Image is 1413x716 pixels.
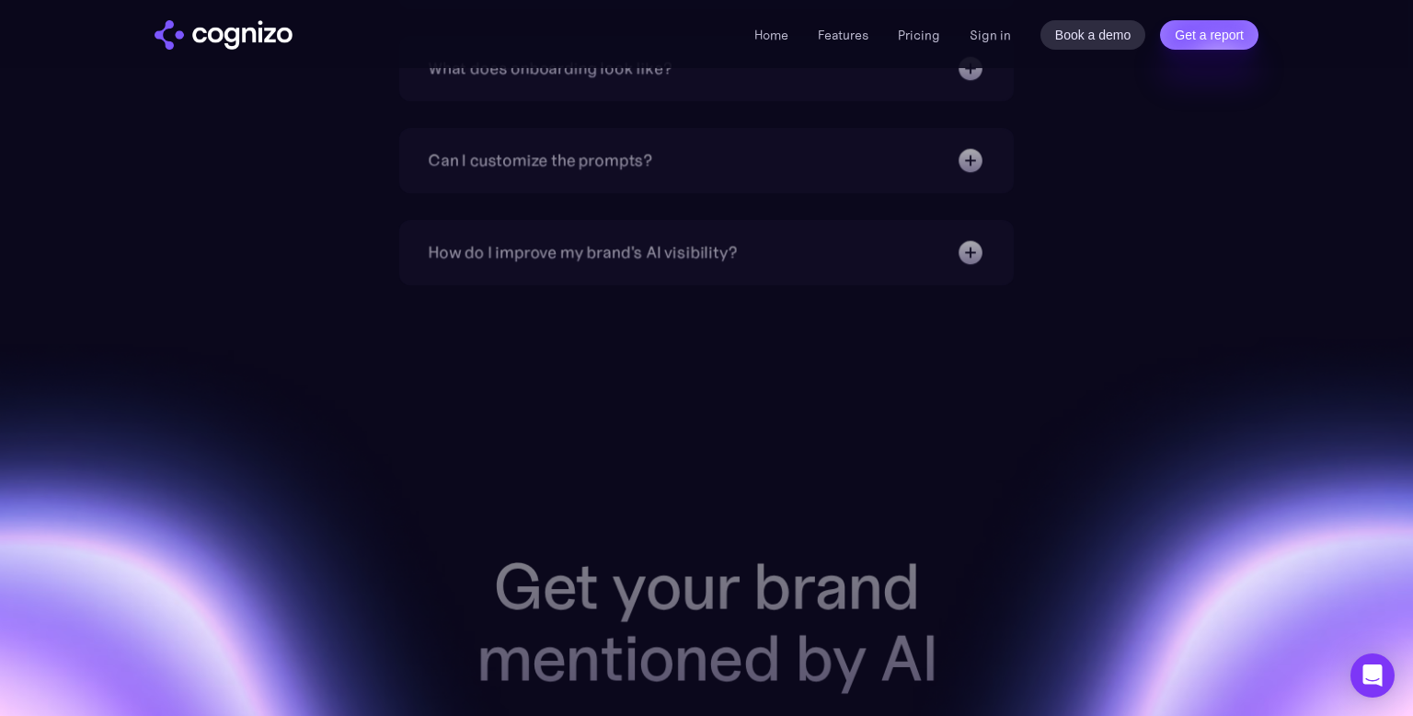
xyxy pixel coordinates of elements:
a: Home [754,27,788,43]
div: Can I customize the prompts? [428,147,652,173]
img: cognizo logo [155,20,293,50]
a: Book a demo [1040,20,1146,50]
h2: Get your brand mentioned by AI [419,550,993,694]
a: Get a report [1160,20,1258,50]
a: Features [818,27,868,43]
a: Pricing [898,27,940,43]
a: Sign in [970,24,1011,46]
a: home [155,20,293,50]
div: How do I improve my brand's AI visibility? [428,239,737,265]
div: What does onboarding look like? [428,55,672,81]
div: Open Intercom Messenger [1350,653,1395,698]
